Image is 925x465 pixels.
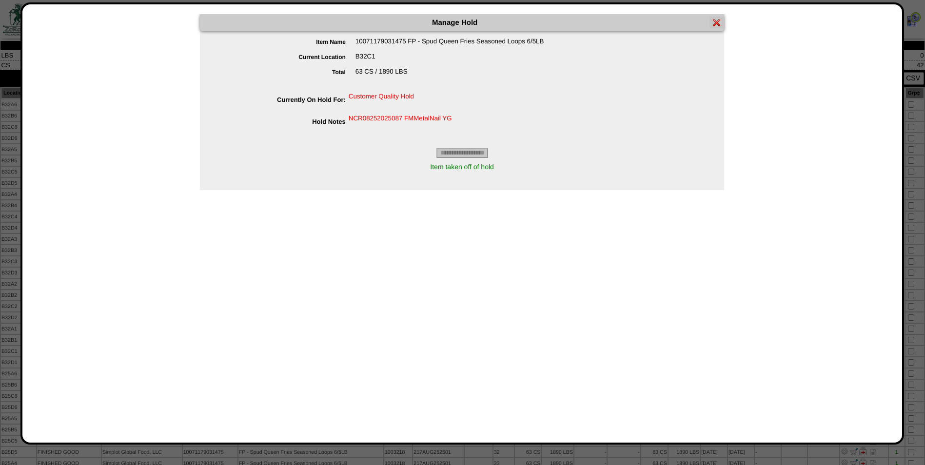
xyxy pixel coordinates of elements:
[219,68,724,83] div: 63 CS / 1890 LBS
[219,39,355,45] label: Item Name
[219,93,724,108] div: Customer Quality Hold
[713,19,721,26] img: error.gif
[219,69,355,76] label: Total
[219,96,349,103] label: Currently On Hold For:
[219,115,724,122] div: NCR08252025087 FMMetalNail YG
[219,38,724,53] div: 10071179031475 FP - Spud Queen Fries Seasoned Loops 6/5LB
[200,158,724,175] div: Item taken off of hold
[219,54,355,60] label: Current Location
[219,118,349,125] label: Hold Notes
[219,53,724,68] div: B32C1
[200,14,724,31] div: Manage Hold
